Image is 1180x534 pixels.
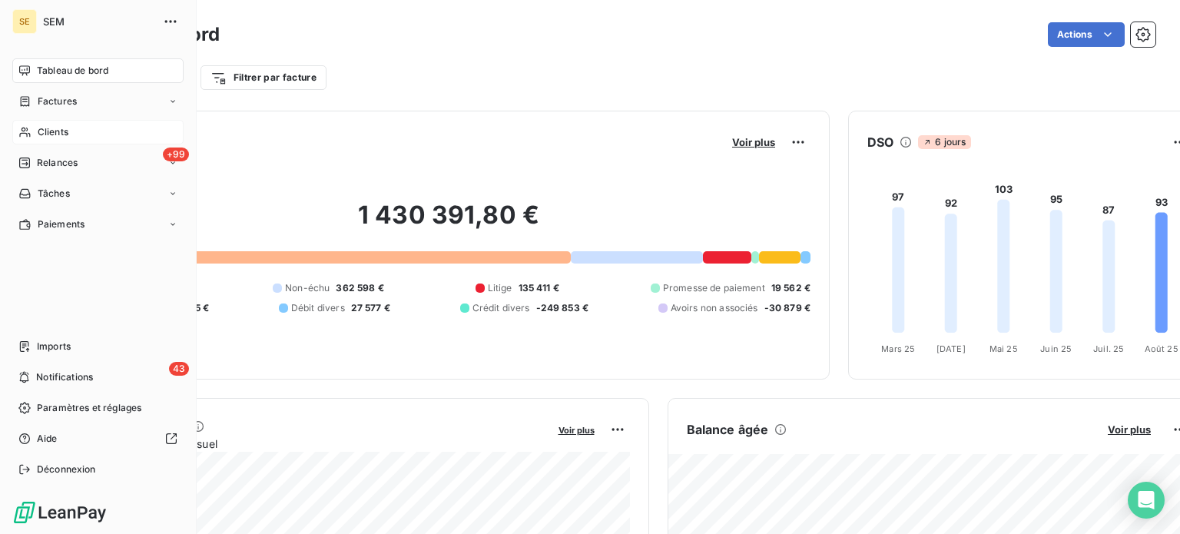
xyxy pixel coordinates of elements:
span: -30 879 € [764,301,810,315]
span: 6 jours [918,135,970,149]
button: Voir plus [728,135,780,149]
tspan: Juin 25 [1040,343,1072,354]
tspan: Mai 25 [989,343,1018,354]
span: Litige [488,281,512,295]
tspan: Août 25 [1145,343,1178,354]
span: Aide [37,432,58,446]
h6: DSO [867,133,893,151]
a: Aide [12,426,184,451]
span: Déconnexion [37,463,96,476]
span: Voir plus [1108,423,1151,436]
span: Non-échu [285,281,330,295]
span: Tableau de bord [37,64,108,78]
span: Notifications [36,370,93,384]
h2: 1 430 391,80 € [87,200,810,246]
button: Actions [1048,22,1125,47]
span: 135 411 € [519,281,559,295]
a: Clients [12,120,184,144]
span: Clients [38,125,68,139]
span: 27 577 € [351,301,390,315]
span: 43 [169,362,189,376]
span: Débit divers [291,301,345,315]
button: Filtrer par facture [201,65,326,90]
span: Relances [37,156,78,170]
span: Chiffre d'affaires mensuel [87,436,548,452]
tspan: [DATE] [936,343,966,354]
a: Tâches [12,181,184,206]
div: Open Intercom Messenger [1128,482,1165,519]
img: Logo LeanPay [12,500,108,525]
span: 19 562 € [771,281,810,295]
span: Voir plus [559,425,595,436]
span: Crédit divers [472,301,530,315]
a: +99Relances [12,151,184,175]
button: Voir plus [554,423,599,436]
span: -249 853 € [536,301,589,315]
span: 362 598 € [336,281,383,295]
a: Tableau de bord [12,58,184,83]
a: Paiements [12,212,184,237]
tspan: Mars 25 [881,343,915,354]
span: Paramètres et réglages [37,401,141,415]
button: Voir plus [1103,423,1155,436]
span: Paiements [38,217,85,231]
span: Tâches [38,187,70,201]
a: Imports [12,334,184,359]
h6: Balance âgée [687,420,769,439]
span: Factures [38,95,77,108]
span: Promesse de paiement [663,281,765,295]
span: +99 [163,148,189,161]
div: SE [12,9,37,34]
span: Imports [37,340,71,353]
a: Factures [12,89,184,114]
span: SEM [43,15,154,28]
span: Avoirs non associés [671,301,758,315]
tspan: Juil. 25 [1093,343,1124,354]
a: Paramètres et réglages [12,396,184,420]
span: Voir plus [732,136,775,148]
